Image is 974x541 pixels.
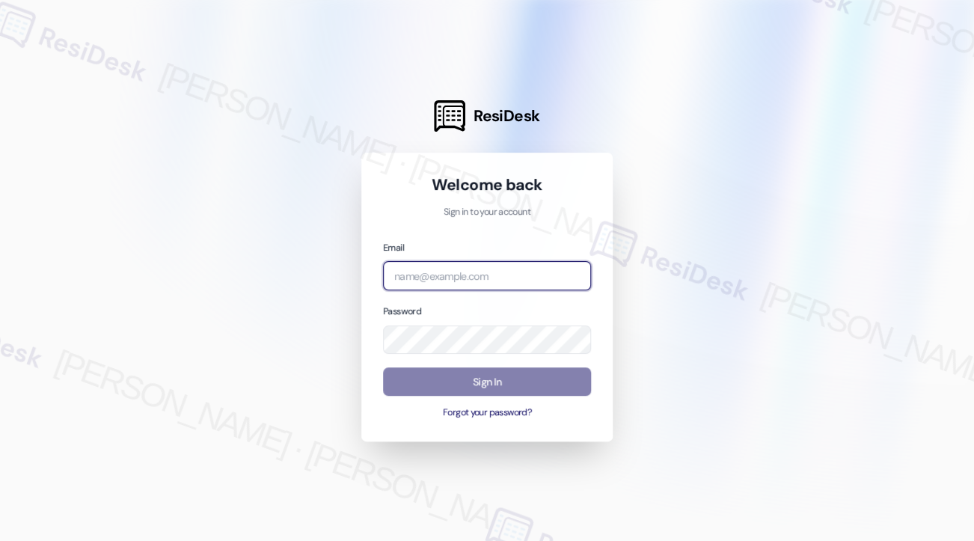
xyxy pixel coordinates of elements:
label: Password [383,305,421,317]
button: Forgot your password? [383,406,591,420]
img: ResiDesk Logo [434,100,465,132]
span: ResiDesk [474,106,540,126]
label: Email [383,242,404,254]
p: Sign in to your account [383,206,591,219]
h1: Welcome back [383,174,591,195]
input: name@example.com [383,261,591,290]
button: Sign In [383,367,591,397]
